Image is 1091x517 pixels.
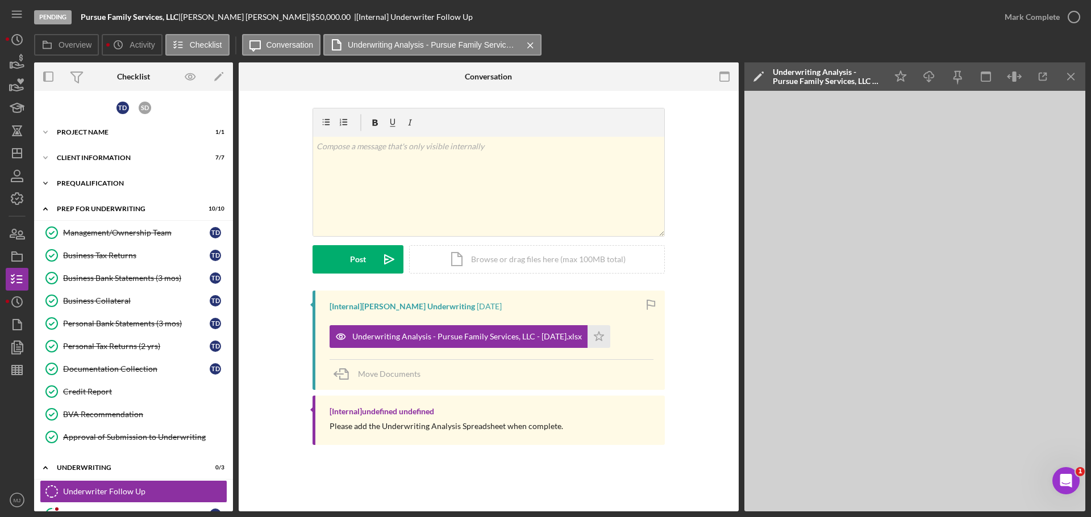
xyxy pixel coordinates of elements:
div: [PERSON_NAME] [PERSON_NAME] | [181,12,311,22]
div: BVA Recommendation [63,410,227,419]
b: Pursue Family Services, LLC [81,12,178,22]
div: Checklist [117,72,150,81]
button: Conversation [242,34,321,56]
button: Overview [34,34,99,56]
div: [Internal] undefined undefined [330,407,434,416]
button: Move Documents [330,360,432,388]
div: Personal Bank Statements (3 mos) [63,319,210,328]
div: Prequalification [57,180,219,187]
a: Personal Bank Statements (3 mos)TD [40,312,227,335]
span: 1 [1076,467,1085,476]
a: Documentation CollectionTD [40,358,227,380]
div: Documentation Collection [63,364,210,373]
div: Underwriter Follow Up [63,487,227,496]
button: Checklist [165,34,230,56]
a: Approval of Submission to Underwriting [40,426,227,448]
label: Checklist [190,40,222,49]
div: 7 / 7 [204,154,224,161]
div: 1 / 1 [204,129,224,136]
button: Post [313,245,403,274]
button: Underwriting Analysis - Pursue Family Services, LLC - [DATE].xlsx [323,34,542,56]
div: Business Collateral [63,296,210,305]
label: Underwriting Analysis - Pursue Family Services, LLC - [DATE].xlsx [348,40,518,49]
time: 2025-08-07 19:02 [477,302,502,311]
span: Move Documents [358,369,420,379]
a: BVA Recommendation [40,403,227,426]
iframe: Intercom live chat [1052,467,1080,494]
div: Business Bank Statements (3 mos) [63,274,210,283]
div: T D [210,250,221,261]
button: MJ [6,489,28,511]
div: T D [210,295,221,306]
div: T D [210,318,221,329]
div: Underwriting Analysis - Pursue Family Services, LLC - [DATE].xlsx [773,68,881,86]
div: Business Tax Returns [63,251,210,260]
div: [Internal] [PERSON_NAME] Underwriting [330,302,475,311]
div: T D [116,102,129,114]
button: Underwriting Analysis - Pursue Family Services, LLC - [DATE].xlsx [330,325,610,348]
div: Please add the Underwriting Analysis Spreadsheet when complete. [330,422,563,431]
div: Underwriting [57,464,196,471]
div: T D [210,341,221,352]
text: MJ [14,497,21,503]
a: Management/Ownership TeamTD [40,221,227,244]
div: Approval of Submission to Underwriting [63,432,227,442]
div: | [81,12,181,22]
label: Conversation [266,40,314,49]
div: Client Information [57,154,196,161]
a: Personal Tax Returns (2 yrs)TD [40,335,227,358]
button: Activity [102,34,162,56]
div: Prep for Underwriting [57,205,196,212]
div: Project Name [57,129,196,136]
div: 0 / 3 [204,464,224,471]
div: | [Internal] Underwriter Follow Up [354,12,473,22]
a: Credit Report [40,380,227,403]
div: T D [210,227,221,238]
div: $50,000.00 [311,12,354,22]
div: Credit Report [63,387,227,396]
label: Overview [59,40,91,49]
div: T D [210,363,221,375]
button: Mark Complete [993,6,1085,28]
div: Conversation [465,72,512,81]
div: Underwriting Analysis - Pursue Family Services, LLC - [DATE].xlsx [352,332,582,341]
div: Pending [34,10,72,24]
div: Personal Tax Returns (2 yrs) [63,342,210,351]
div: Management/Ownership Team [63,228,210,237]
a: Business Bank Statements (3 mos)TD [40,267,227,289]
div: S D [139,102,151,114]
a: Business Tax ReturnsTD [40,244,227,267]
a: Underwriter Follow Up [40,480,227,503]
label: Activity [130,40,155,49]
div: T D [210,272,221,284]
div: Mark Complete [1005,6,1060,28]
a: Business CollateralTD [40,289,227,312]
div: 10 / 10 [204,205,224,212]
iframe: Document Preview [744,91,1085,511]
div: Post [350,245,366,274]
